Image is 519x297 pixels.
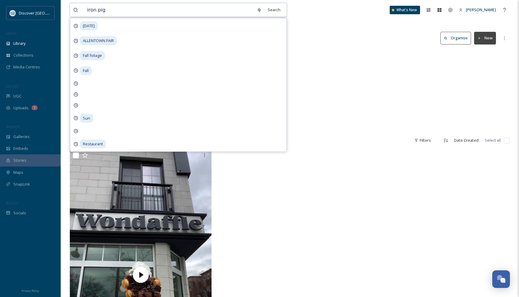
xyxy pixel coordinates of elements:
[6,201,18,205] span: SOCIALS
[13,210,26,216] span: Socials
[80,36,117,45] span: ALLENTOWN FAIR
[13,157,26,163] span: Stories
[411,134,434,146] div: Filters
[451,134,482,146] div: Date Created
[6,124,20,129] span: WIDGETS
[6,84,19,88] span: COLLECT
[485,137,501,143] span: Select all
[13,64,40,70] span: Media Centres
[13,41,25,46] span: Library
[80,66,92,75] span: Fall
[70,137,78,143] span: 1 file
[80,51,105,60] span: Fall foliage
[13,52,33,58] span: Collections
[13,93,22,99] span: UGC
[440,32,474,44] a: Organise
[13,181,30,187] span: SnapLink
[474,32,496,44] button: New
[492,270,510,288] button: Open Chat
[13,146,28,151] span: Embeds
[22,287,39,294] a: Privacy Policy
[80,114,93,123] span: Sun
[19,10,74,16] span: Discover [GEOGRAPHIC_DATA]
[80,21,98,30] span: [DATE]
[22,289,39,293] span: Privacy Policy
[80,140,106,148] span: Restaurant
[456,4,499,16] a: [PERSON_NAME]
[390,6,420,14] a: What's New
[32,105,38,110] div: 1
[13,170,23,175] span: Maps
[13,105,29,111] span: Uploads
[13,134,30,140] span: Galleries
[6,31,17,36] span: MEDIA
[84,3,254,17] input: Search your library
[440,32,471,44] button: Organise
[466,7,496,12] span: [PERSON_NAME]
[265,4,283,16] div: Search
[10,10,16,16] img: DLV-Blue-Stacked%20%281%29.png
